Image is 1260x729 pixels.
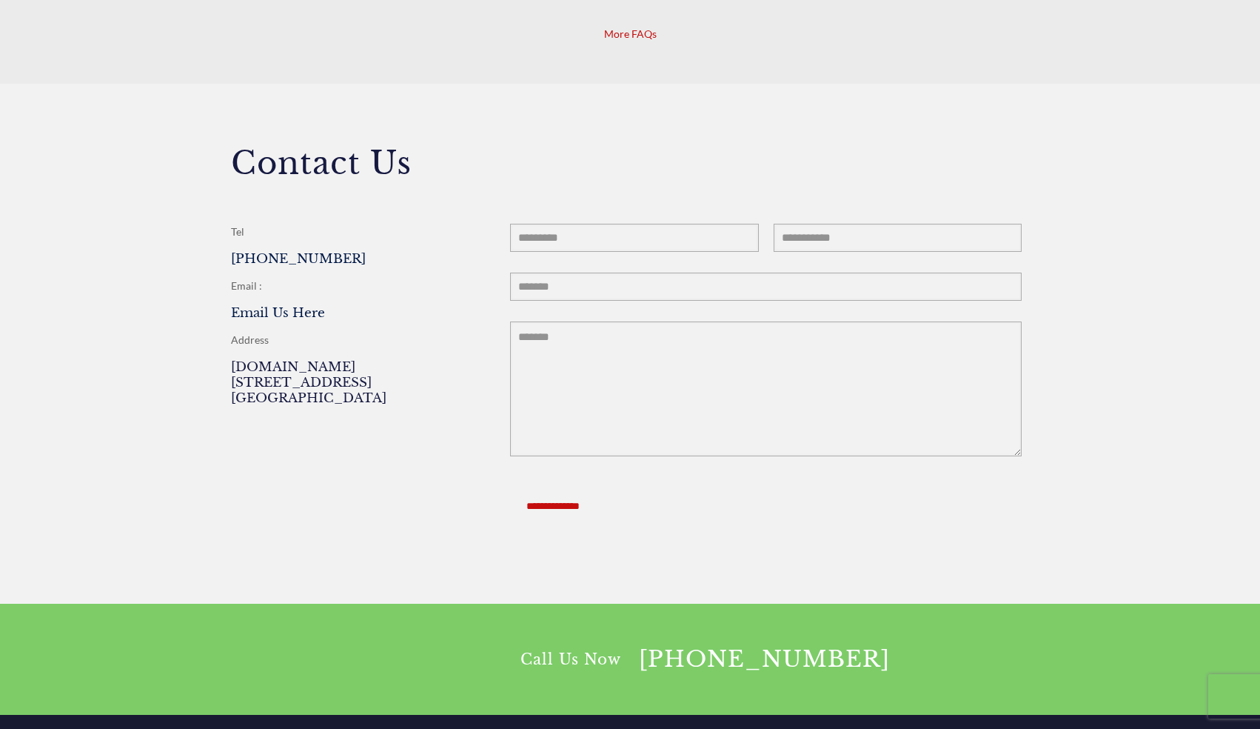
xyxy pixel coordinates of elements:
[604,28,657,41] span: More FAQs
[639,648,1029,670] h3: [PHONE_NUMBER]
[231,332,485,348] p: Address
[231,359,485,406] h5: [DOMAIN_NAME] [STREET_ADDRESS] [GEOGRAPHIC_DATA]
[231,143,1029,183] h2: Contact Us
[231,650,621,668] h4: Call Us Now
[231,305,325,321] a: Email Us Here
[231,224,485,240] p: Tel
[588,15,673,54] a: More FAQs
[970,200,1260,729] iframe: LiveChat chat widget
[231,278,485,294] p: Email :
[231,251,366,267] a: [PHONE_NUMBER]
